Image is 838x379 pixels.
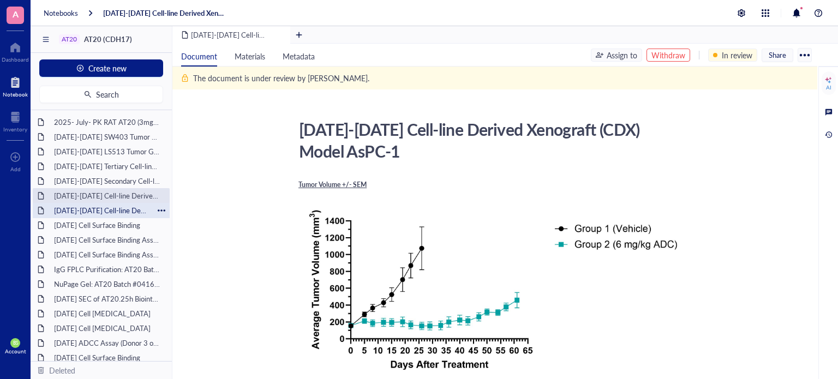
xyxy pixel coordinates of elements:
div: [DATE] Cell Surface Binding Assay [49,232,165,248]
span: A [13,7,19,21]
div: Inventory [3,126,27,133]
div: [DATE]-[DATE] Cell-line Derived Xenograft (CDX) Model AsPC-1 [294,116,683,165]
div: [DATE] Cell [MEDICAL_DATA] [49,306,165,321]
div: [DATE]-[DATE] Secondary Cell-line Derived Xenograft (CDX) Model SNU-16 [49,173,165,189]
a: Notebooks [44,8,78,18]
div: [DATE]-[DATE] Tertiary Cell-line Derived Xenograft (CDX) Model SNU-16 [49,159,165,174]
div: [DATE] Cell Surface Binding [49,218,165,233]
span: Tumor Volume +/- SEM [298,180,367,189]
span: AT20 (CDH17) [84,34,132,44]
div: Account [5,348,26,354]
div: [DATE]-[DATE] Cell-line Derived Xenograft (CDX) Model SNU-16 [49,203,153,218]
div: Notebook [3,91,28,98]
div: Dashboard [2,56,29,63]
a: [DATE]-[DATE] Cell-line Derived Xenograft (CDX) Model AsPC-1 [103,8,226,18]
div: [DATE] ADCC Assay (Donor 3 out of 3) [49,335,165,351]
div: [DATE] Cell [MEDICAL_DATA] [49,321,165,336]
div: NuPage Gel: AT20 Batch #04162025, #051525, #060325 [49,276,165,292]
span: Search [96,90,119,99]
div: [DATE] Cell Surface Binding Assay [49,247,165,262]
div: IgG FPLC Purification: AT20 Batch #060325 [49,262,165,277]
a: Dashboard [2,39,29,63]
div: Withdraw [651,49,685,61]
button: Search [39,86,163,103]
div: AI [826,84,831,91]
div: [DATE]-[DATE] LS513 Tumor Growth Pilot Study [49,144,165,159]
span: Create new [88,64,127,73]
button: Create new [39,59,163,77]
span: Metadata [283,51,315,62]
button: Share [762,49,793,62]
a: Inventory [3,109,27,133]
div: [DATE]-[DATE] Cell-line Derived Xenograft (CDX) Model AsPC-1 [49,188,165,203]
div: The document is under review by [PERSON_NAME]. [193,72,369,84]
span: Document [181,51,217,62]
div: AT20 [62,35,77,43]
div: 2025- July- PK RAT AT20 (3mg/kg; 6mg/kg & 9mg/kg) [49,115,165,130]
div: [DATE] SEC of AT20.25h Biointron [49,291,165,306]
a: Notebook [3,74,28,98]
span: Materials [235,51,265,62]
div: [DATE] Cell Surface Binding [49,350,165,365]
div: Add [10,166,21,172]
span: Share [769,50,786,60]
span: BS [13,340,17,346]
div: In review [722,49,752,61]
div: [DATE]-[DATE] SW403 Tumor Growth Pilot Study [49,129,165,145]
div: Assign to [607,49,637,61]
div: Deleted [49,364,75,376]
